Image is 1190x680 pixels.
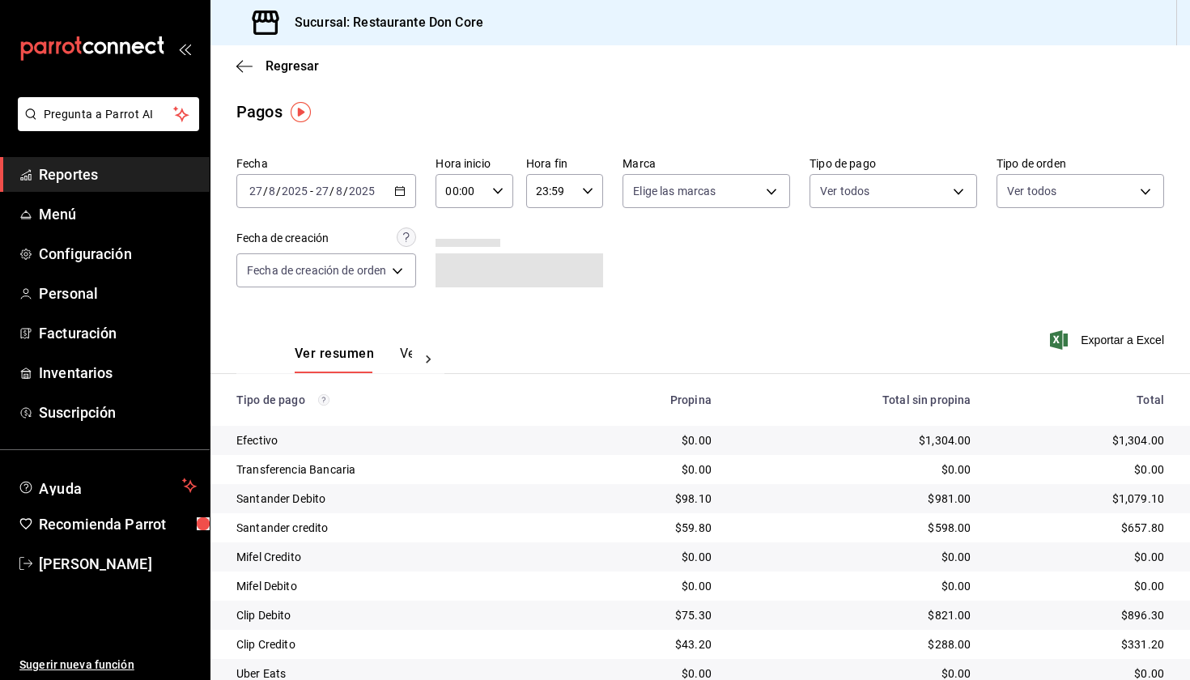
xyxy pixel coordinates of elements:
div: Santander Debito [236,491,555,507]
span: Configuración [39,243,197,265]
svg: Los pagos realizados con Pay y otras terminales son montos brutos. [318,394,329,406]
button: Ver resumen [295,346,374,373]
div: $75.30 [581,607,712,623]
div: $0.00 [581,461,712,478]
span: Suscripción [39,402,197,423]
input: ---- [348,185,376,198]
input: -- [315,185,329,198]
span: Personal [39,283,197,304]
span: Fecha de creación de orden [247,262,386,278]
div: $0.00 [997,461,1164,478]
div: $981.00 [737,491,971,507]
div: $98.10 [581,491,712,507]
div: Santander credito [236,520,555,536]
input: ---- [281,185,308,198]
div: $598.00 [737,520,971,536]
div: Transferencia Bancaria [236,461,555,478]
input: -- [268,185,276,198]
span: Menú [39,203,197,225]
div: Efectivo [236,432,555,448]
div: $1,304.00 [737,432,971,448]
div: $1,079.10 [997,491,1164,507]
label: Tipo de pago [810,158,977,169]
div: Mifel Debito [236,578,555,594]
button: Regresar [236,58,319,74]
span: Ver todos [820,183,869,199]
span: Pregunta a Parrot AI [44,106,174,123]
div: $43.20 [581,636,712,652]
div: $0.00 [737,461,971,478]
img: Tooltip marker [291,102,311,122]
div: $1,304.00 [997,432,1164,448]
button: open_drawer_menu [178,42,191,55]
div: Mifel Credito [236,549,555,565]
div: navigation tabs [295,346,412,373]
div: $0.00 [581,432,712,448]
input: -- [249,185,263,198]
div: $331.20 [997,636,1164,652]
label: Hora inicio [436,158,512,169]
div: $657.80 [997,520,1164,536]
h3: Sucursal: Restaurante Don Core [282,13,483,32]
span: / [263,185,268,198]
div: $0.00 [581,578,712,594]
div: Total [997,393,1164,406]
span: Facturación [39,322,197,344]
div: Clip Credito [236,636,555,652]
input: -- [335,185,343,198]
div: Propina [581,393,712,406]
span: Elige las marcas [633,183,716,199]
span: / [276,185,281,198]
div: Total sin propina [737,393,971,406]
span: Regresar [266,58,319,74]
div: $0.00 [997,549,1164,565]
div: $0.00 [737,549,971,565]
button: Ver pagos [400,346,461,373]
span: / [343,185,348,198]
span: - [310,185,313,198]
button: Pregunta a Parrot AI [18,97,199,131]
div: Fecha de creación [236,230,329,247]
div: Clip Debito [236,607,555,623]
div: $896.30 [997,607,1164,623]
span: Reportes [39,164,197,185]
label: Hora fin [526,158,603,169]
span: Inventarios [39,362,197,384]
span: / [329,185,334,198]
div: $288.00 [737,636,971,652]
label: Tipo de orden [997,158,1164,169]
button: Exportar a Excel [1053,330,1164,350]
span: Ayuda [39,476,176,495]
span: Sugerir nueva función [19,657,197,674]
div: $0.00 [737,578,971,594]
label: Marca [623,158,790,169]
span: Ver todos [1007,183,1056,199]
a: Pregunta a Parrot AI [11,117,199,134]
div: $821.00 [737,607,971,623]
div: $0.00 [997,578,1164,594]
div: Tipo de pago [236,393,555,406]
div: $59.80 [581,520,712,536]
div: Pagos [236,100,283,124]
label: Fecha [236,158,416,169]
span: Recomienda Parrot [39,513,197,535]
span: [PERSON_NAME] [39,553,197,575]
div: $0.00 [581,549,712,565]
